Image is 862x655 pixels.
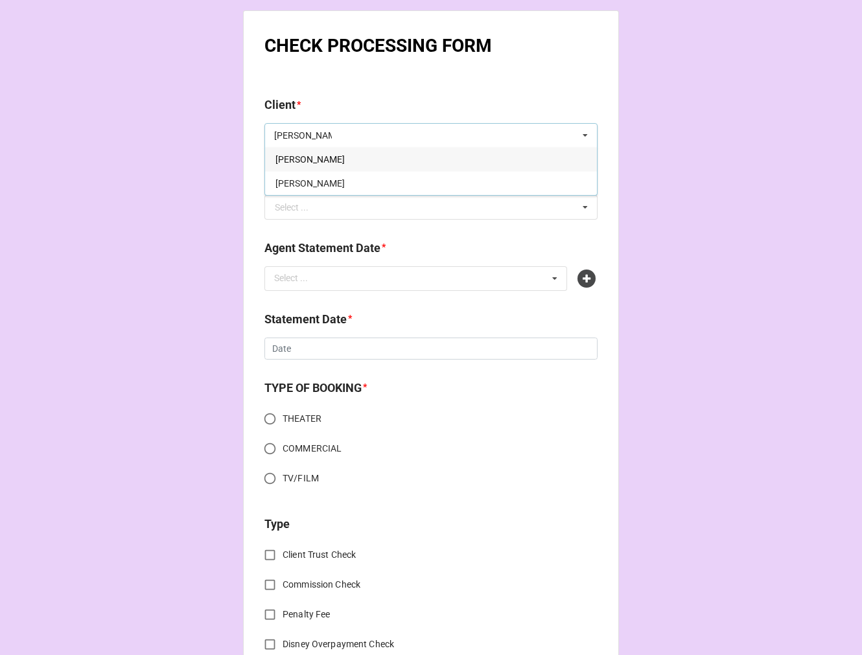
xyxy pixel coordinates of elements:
[264,96,296,114] label: Client
[264,239,380,257] label: Agent Statement Date
[283,472,319,485] span: TV/FILM
[264,515,290,533] label: Type
[264,338,598,360] input: Date
[275,203,309,212] div: Select ...
[283,548,356,562] span: Client Trust Check
[275,178,345,189] span: [PERSON_NAME]
[283,608,330,621] span: Penalty Fee
[271,271,327,286] div: Select ...
[283,412,321,426] span: THEATER
[283,638,394,651] span: Disney Overpayment Check
[283,578,360,592] span: Commission Check
[275,154,345,165] span: [PERSON_NAME]
[264,310,347,328] label: Statement Date
[264,379,362,397] label: TYPE OF BOOKING
[283,442,342,455] span: COMMERCIAL
[264,35,492,56] b: CHECK PROCESSING FORM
